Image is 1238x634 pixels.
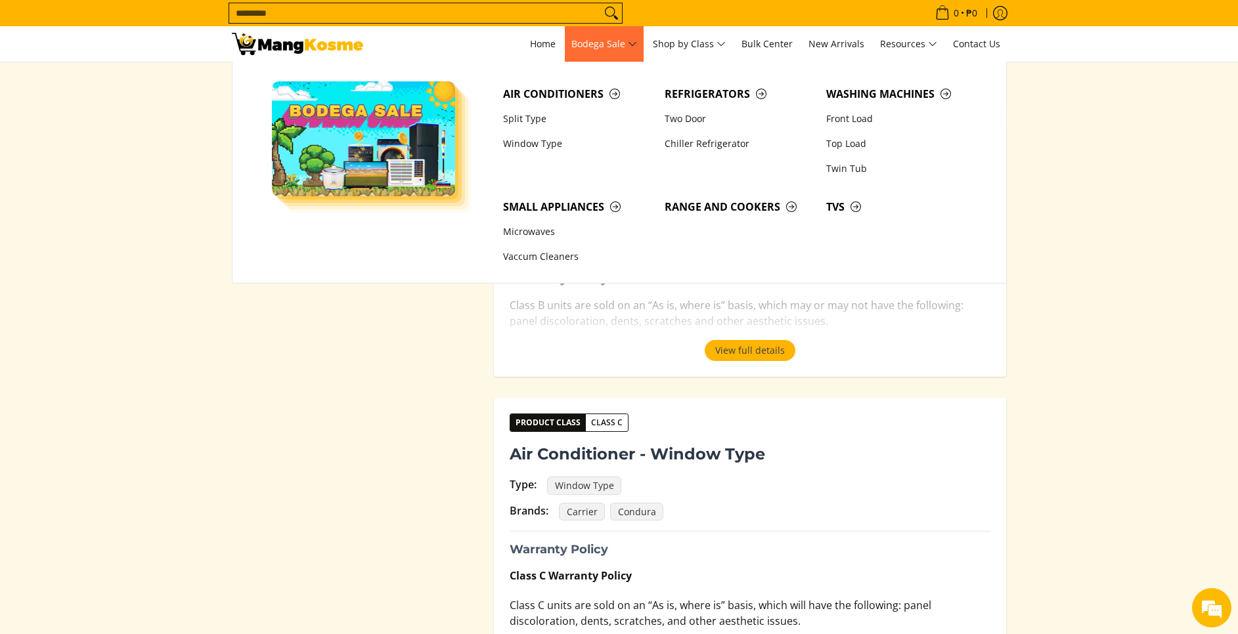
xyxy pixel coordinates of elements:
[510,476,537,493] div: Type:
[880,36,937,53] span: Resources
[565,26,644,62] a: Bodega Sale
[272,81,456,196] img: Bodega Sale
[826,199,975,215] span: TVs
[530,37,556,50] span: Home
[497,81,658,106] a: Air Conditioners
[586,416,628,429] span: Class C
[601,3,622,23] button: Search
[653,36,726,53] span: Shop by Class
[610,503,663,521] span: Condura
[76,165,181,298] span: We're online!
[820,156,981,181] a: Twin Tub
[665,199,813,215] span: Range and Cookers
[964,9,979,18] span: ₱0
[523,26,562,62] a: Home
[68,74,221,91] div: Chat with us now
[820,131,981,156] a: Top Load
[547,476,621,495] span: Window Type
[808,37,864,50] span: New Arrivals
[931,6,981,20] span: •
[826,86,975,102] span: Washing Machines
[946,26,1007,62] a: Contact Us
[497,106,658,131] a: Split Type
[510,568,632,583] strong: Class C Warranty Policy
[510,297,990,343] p: Class B units are sold on an “As is, where is” basis, which may or may not have the following: pa...
[559,503,605,521] span: Carrier
[873,26,944,62] a: Resources
[658,194,820,219] a: Range and Cookers
[741,37,793,50] span: Bulk Center
[735,26,799,62] a: Bulk Center
[510,503,548,519] div: Brands:
[658,81,820,106] a: Refrigerators
[232,33,363,55] img: Warranty and Return Policies l Mang Kosme
[820,194,981,219] a: TVs
[376,26,1007,62] nav: Main Menu
[705,340,795,361] button: View full details
[503,199,652,215] span: Small Appliances
[497,220,658,245] a: Microwaves
[497,131,658,156] a: Window Type
[7,358,250,404] textarea: Type your message and hit 'Enter'
[665,86,813,102] span: Refrigerators
[571,36,637,53] span: Bodega Sale
[953,37,1000,50] span: Contact Us
[802,26,871,62] a: New Arrivals
[215,7,247,38] div: Minimize live chat window
[510,442,765,466] span: Air Conditioner - Window Type
[510,542,990,557] h3: Warranty Policy
[952,9,961,18] span: 0
[503,86,652,102] span: Air Conditioners
[658,106,820,131] a: Two Door
[497,245,658,270] a: Vaccum Cleaners
[658,131,820,156] a: Chiller Refrigerator
[497,194,658,219] a: Small Appliances
[646,26,732,62] a: Shop by Class
[510,414,586,431] span: Product Class
[820,106,981,131] a: Front Load
[820,81,981,106] a: Washing Machines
